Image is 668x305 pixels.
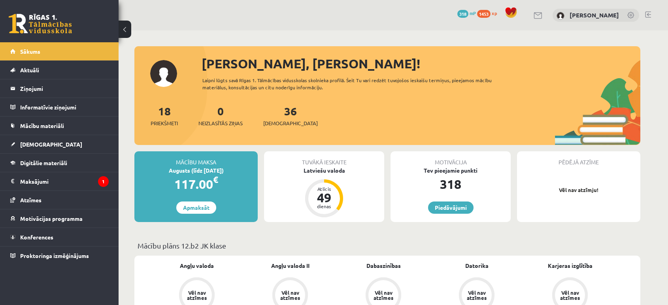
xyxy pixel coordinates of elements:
div: Vēl nav atzīmes [372,290,394,300]
a: Mācību materiāli [10,117,109,135]
a: [PERSON_NAME] [570,11,619,19]
div: 117.00 [134,175,258,194]
span: Proktoringa izmēģinājums [20,252,89,259]
div: Tuvākā ieskaite [264,151,384,166]
a: Proktoringa izmēģinājums [10,247,109,265]
div: [PERSON_NAME], [PERSON_NAME]! [202,54,640,73]
a: [DEMOGRAPHIC_DATA] [10,135,109,153]
div: Vēl nav atzīmes [559,290,581,300]
a: Karjeras izglītība [548,262,593,270]
span: [DEMOGRAPHIC_DATA] [263,119,318,127]
a: Maksājumi1 [10,172,109,190]
span: Motivācijas programma [20,215,83,222]
span: Aktuāli [20,66,39,73]
a: 36[DEMOGRAPHIC_DATA] [263,104,318,127]
legend: Ziņojumi [20,79,109,98]
div: 49 [312,191,336,204]
span: Priekšmeti [151,119,178,127]
span: xp [492,10,497,16]
div: Pēdējā atzīme [517,151,640,166]
a: Datorika [465,262,489,270]
p: Vēl nav atzīmju! [521,186,636,194]
a: Angļu valoda [180,262,214,270]
span: € [213,174,218,185]
span: Sākums [20,48,40,55]
span: Mācību materiāli [20,122,64,129]
i: 1 [98,176,109,187]
div: Vēl nav atzīmes [466,290,488,300]
a: Aktuāli [10,61,109,79]
a: Atzīmes [10,191,109,209]
p: Mācību plāns 12.b2 JK klase [138,240,637,251]
span: Neizlasītās ziņas [198,119,243,127]
a: Dabaszinības [366,262,401,270]
span: Konferences [20,233,53,241]
a: 0Neizlasītās ziņas [198,104,243,127]
a: Apmaksāt [176,201,216,214]
div: Tev pieejamie punkti [391,166,511,175]
legend: Informatīvie ziņojumi [20,98,109,116]
div: Latviešu valoda [264,166,384,175]
div: Augusts (līdz [DATE]) [134,166,258,175]
span: [DEMOGRAPHIC_DATA] [20,141,82,148]
img: Olivers Mortukāns [557,12,564,20]
div: dienas [312,204,336,209]
a: Informatīvie ziņojumi [10,98,109,116]
a: Sākums [10,42,109,60]
a: Latviešu valoda Atlicis 49 dienas [264,166,384,218]
a: 318 mP [457,10,476,16]
a: Rīgas 1. Tālmācības vidusskola [9,14,72,34]
div: Vēl nav atzīmes [279,290,301,300]
a: Angļu valoda II [271,262,309,270]
a: Digitālie materiāli [10,154,109,172]
div: 318 [391,175,511,194]
span: 1453 [477,10,491,18]
a: Motivācijas programma [10,209,109,228]
span: 318 [457,10,468,18]
span: mP [470,10,476,16]
a: Piedāvājumi [428,201,474,214]
legend: Maksājumi [20,172,109,190]
a: 1453 xp [477,10,501,16]
a: Ziņojumi [10,79,109,98]
span: Atzīmes [20,196,42,203]
div: Atlicis [312,186,336,191]
div: Laipni lūgts savā Rīgas 1. Tālmācības vidusskolas skolnieka profilā. Šeit Tu vari redzēt tuvojošo... [202,77,506,91]
a: 18Priekšmeti [151,104,178,127]
div: Mācību maksa [134,151,258,166]
div: Motivācija [391,151,511,166]
div: Vēl nav atzīmes [186,290,208,300]
span: Digitālie materiāli [20,159,67,166]
a: Konferences [10,228,109,246]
